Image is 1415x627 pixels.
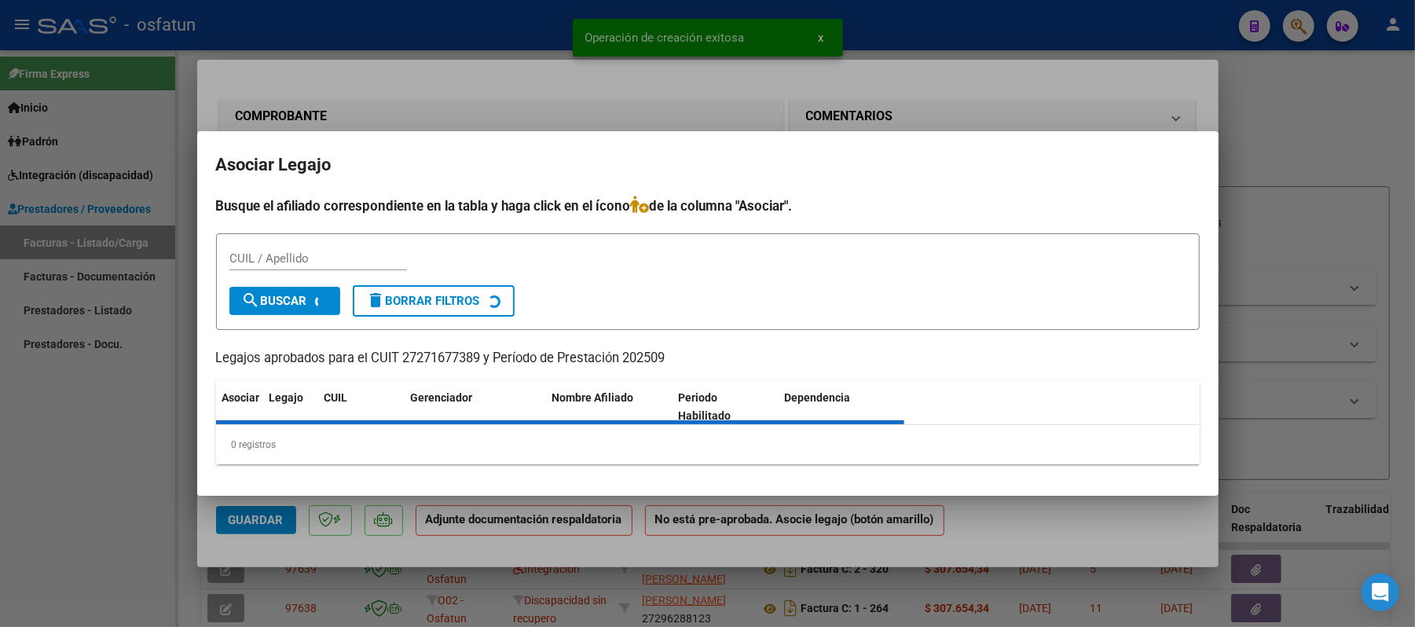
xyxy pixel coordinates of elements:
[216,349,1200,368] p: Legajos aprobados para el CUIT 27271677389 y Período de Prestación 202509
[672,381,778,433] datatable-header-cell: Periodo Habilitado
[216,150,1200,180] h2: Asociar Legajo
[216,196,1200,216] h4: Busque el afiliado correspondiente en la tabla y haga click en el ícono de la columna "Asociar".
[222,391,260,404] span: Asociar
[269,391,304,404] span: Legajo
[678,391,731,422] span: Periodo Habilitado
[1362,574,1399,611] div: Open Intercom Messenger
[546,381,673,433] datatable-header-cell: Nombre Afiliado
[242,291,261,310] mat-icon: search
[263,381,318,433] datatable-header-cell: Legajo
[242,294,307,308] span: Buscar
[229,287,340,315] button: Buscar
[216,425,1200,464] div: 0 registros
[552,391,634,404] span: Nombre Afiliado
[411,391,473,404] span: Gerenciador
[216,381,263,433] datatable-header-cell: Asociar
[324,391,348,404] span: CUIL
[405,381,546,433] datatable-header-cell: Gerenciador
[367,291,386,310] mat-icon: delete
[318,381,405,433] datatable-header-cell: CUIL
[353,285,515,317] button: Borrar Filtros
[784,391,850,404] span: Dependencia
[778,381,904,433] datatable-header-cell: Dependencia
[367,294,480,308] span: Borrar Filtros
